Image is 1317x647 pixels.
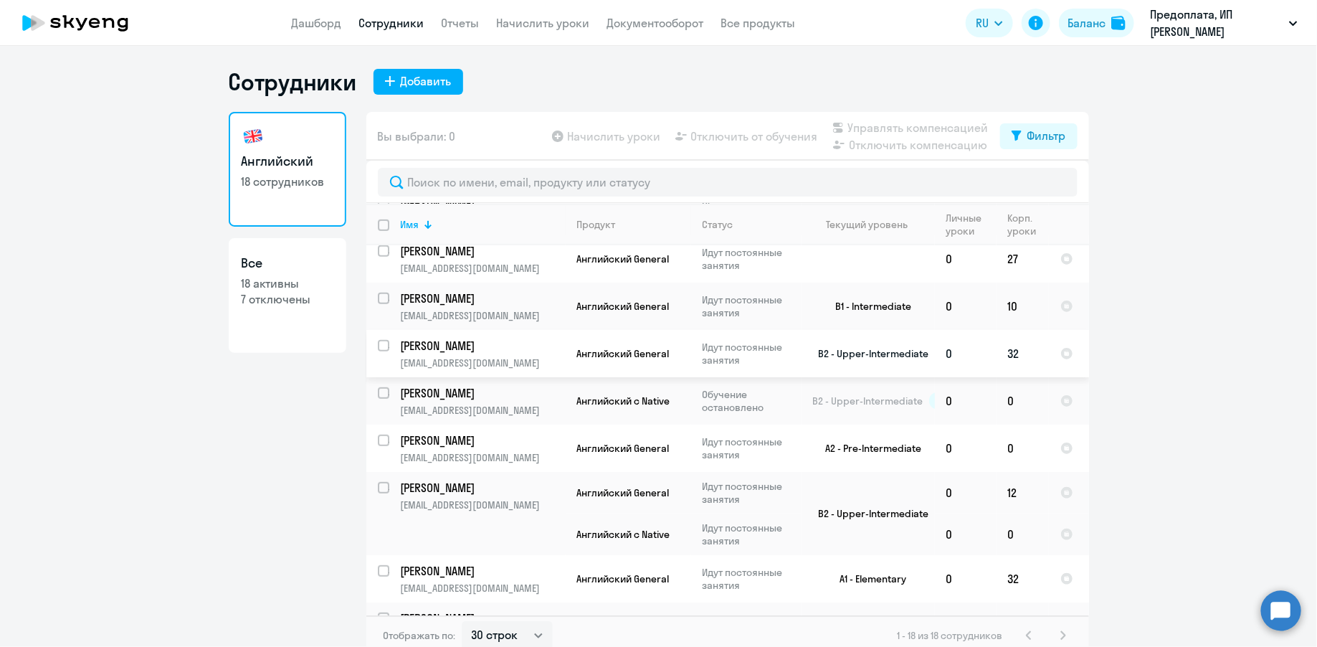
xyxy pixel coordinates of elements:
div: Текущий уровень [826,218,908,231]
span: Вы выбрали: 0 [378,128,456,145]
td: B2 - Upper-Intermediate [802,330,935,377]
a: Все18 активны7 отключены [229,238,346,353]
p: [PERSON_NAME] [401,338,563,354]
td: 0 [997,377,1049,425]
a: Начислить уроки [497,16,590,30]
p: Идут постоянные занятия [703,480,801,506]
button: Фильтр [1000,123,1078,149]
p: [EMAIL_ADDRESS][DOMAIN_NAME] [401,404,565,417]
td: 32 [997,330,1049,377]
p: Идут постоянные занятия [703,341,801,367]
td: A2 - Pre-Intermediate [802,425,935,472]
a: Английский18 сотрудников [229,112,346,227]
div: Имя [401,218,419,231]
p: Обучение остановлено [703,388,801,414]
p: Предоплата, ИП [PERSON_NAME] [1150,6,1283,40]
p: [PERSON_NAME] [401,610,563,626]
p: [PERSON_NAME] [401,480,563,496]
span: Английский General [577,442,670,455]
span: Английский General [577,300,670,313]
p: 18 сотрудников [242,174,333,189]
td: 0 [997,425,1049,472]
div: Личные уроки [946,212,996,237]
p: 18 активны [242,275,333,291]
span: Английский с Native [577,528,670,541]
p: [EMAIL_ADDRESS][DOMAIN_NAME] [401,582,565,595]
a: Дашборд [292,16,342,30]
div: Добавить [401,72,452,90]
td: 32 [997,555,1049,603]
p: [PERSON_NAME] [401,433,563,448]
h3: Английский [242,152,333,171]
div: Баланс [1068,14,1106,32]
button: Добавить [374,69,463,95]
td: 12 [997,472,1049,514]
p: [EMAIL_ADDRESS][DOMAIN_NAME] [401,356,565,369]
a: [PERSON_NAME] [401,243,565,259]
span: Английский General [577,572,670,585]
h3: Все [242,254,333,273]
p: Идут постоянные занятия [703,521,801,547]
td: 0 [997,514,1049,555]
a: Отчеты [442,16,480,30]
a: [PERSON_NAME] [401,480,565,496]
a: Все продукты [721,16,796,30]
p: [PERSON_NAME] [401,563,563,579]
p: [EMAIL_ADDRESS][DOMAIN_NAME] [401,499,565,511]
a: [PERSON_NAME] [401,610,565,626]
p: Идут постоянные занятия [703,293,801,319]
td: 0 [935,377,997,425]
span: 1 - 18 из 18 сотрудников [898,629,1003,642]
a: Сотрудники [359,16,424,30]
td: B2 - Upper-Intermediate [802,472,935,555]
td: 0 [935,425,997,472]
div: Текущий уровень [813,218,934,231]
h1: Сотрудники [229,67,356,96]
p: Идут постоянные занятия [703,435,801,461]
button: RU [966,9,1013,37]
p: [EMAIL_ADDRESS][DOMAIN_NAME] [401,451,565,464]
a: [PERSON_NAME] [401,291,565,306]
a: [PERSON_NAME] [401,433,565,448]
span: B2 - Upper-Intermediate [813,395,923,407]
div: Фильтр [1027,127,1066,144]
a: [PERSON_NAME] [401,563,565,579]
span: Английский General [577,252,670,265]
span: Отображать по: [384,629,456,642]
span: Английский General [577,347,670,360]
td: 0 [935,235,997,283]
td: 27 [997,235,1049,283]
p: 7 отключены [242,291,333,307]
p: Идут постоянные занятия [703,246,801,272]
span: Английский с Native [577,395,670,407]
input: Поиск по имени, email, продукту или статусу [378,168,1078,197]
p: [EMAIL_ADDRESS][DOMAIN_NAME] [401,309,565,322]
td: 10 [997,283,1049,330]
p: [PERSON_NAME] [401,385,563,401]
td: 0 [935,330,997,377]
div: Продукт [577,218,616,231]
td: 0 [935,283,997,330]
button: Балансbalance [1059,9,1134,37]
p: Идут постоянные занятия [703,613,801,639]
img: english [242,125,265,148]
td: 0 [935,514,997,555]
p: [PERSON_NAME] [401,243,563,259]
button: Предоплата, ИП [PERSON_NAME] [1143,6,1305,40]
div: Имя [401,218,565,231]
a: Документооборот [607,16,704,30]
td: B1 - Intermediate [802,283,935,330]
td: 0 [935,555,997,603]
div: Корп. уроки [1008,212,1048,237]
span: Английский General [577,486,670,499]
img: balance [1111,16,1126,30]
p: [EMAIL_ADDRESS][DOMAIN_NAME] [401,262,565,275]
a: [PERSON_NAME] [401,385,565,401]
div: Статус [703,218,733,231]
a: [PERSON_NAME] [401,338,565,354]
span: RU [976,14,989,32]
p: Идут постоянные занятия [703,566,801,592]
td: A1 - Elementary [802,555,935,603]
p: [PERSON_NAME] [401,291,563,306]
